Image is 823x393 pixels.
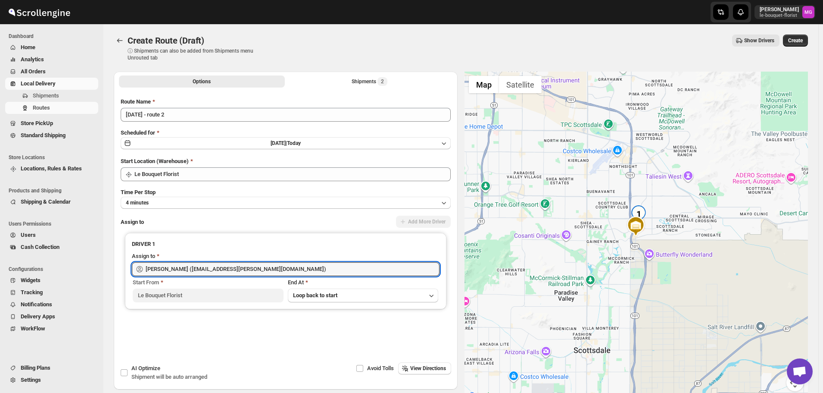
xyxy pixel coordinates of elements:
[134,167,451,181] input: Search location
[33,104,50,111] span: Routes
[21,377,41,383] span: Settings
[21,277,41,283] span: Widgets
[114,35,126,47] button: Routes
[21,165,82,172] span: Locations, Rules & Rates
[381,78,384,85] span: 2
[21,198,71,205] span: Shipping & Calendar
[804,9,812,15] text: MG
[5,374,98,386] button: Settings
[21,68,46,75] span: All Orders
[146,262,440,276] input: Search assignee
[5,41,98,53] button: Home
[783,35,808,47] button: Create
[119,75,285,88] button: All Route Options
[5,102,98,114] button: Routes
[5,241,98,253] button: Cash Collection
[499,76,542,93] button: Show satellite imagery
[760,13,799,18] p: le-bouquet-florist
[410,365,446,372] span: View Directions
[5,196,98,208] button: Shipping & Calendar
[21,325,45,332] span: WorkFlow
[630,205,647,223] div: 1
[131,365,160,371] span: AI Optimize
[9,266,99,273] span: Configurations
[132,252,155,261] div: Assign to
[5,163,98,175] button: Locations, Rules & Rates
[33,92,59,99] span: Shipments
[5,362,98,374] button: Billing Plans
[5,53,98,66] button: Analytics
[802,6,814,18] span: Melody Gluth
[21,289,43,296] span: Tracking
[352,77,387,86] div: Shipments
[132,240,440,248] h3: DRIVER 1
[5,311,98,323] button: Delivery Apps
[21,301,52,308] span: Notifications
[193,78,211,85] span: Options
[9,220,99,227] span: Users Permissions
[5,299,98,311] button: Notifications
[787,358,813,384] div: Open chat
[271,140,287,146] span: [DATE] |
[121,98,151,105] span: Route Name
[9,154,99,161] span: Store Locations
[121,137,451,149] button: [DATE]|Today
[121,189,156,195] span: Time Per Stop
[128,47,263,61] p: ⓘ Shipments can also be added from Shipments menu Unrouted tab
[469,76,499,93] button: Show street map
[21,313,55,320] span: Delivery Apps
[114,91,458,362] div: All Route Options
[131,374,207,380] span: Shipment will be auto arranged
[121,197,451,209] button: 4 minutes
[21,120,53,126] span: Store PickUp
[21,56,44,63] span: Analytics
[287,75,452,88] button: Selected Shipments
[21,132,65,138] span: Standard Shipping
[293,292,337,299] span: Loop back to start
[367,365,394,371] span: Avoid Tolls
[5,323,98,335] button: WorkFlow
[732,35,779,47] button: Show Drivers
[121,129,155,136] span: Scheduled for
[21,244,59,250] span: Cash Collection
[5,229,98,241] button: Users
[744,37,774,44] span: Show Drivers
[754,5,815,19] button: User menu
[126,199,149,206] span: 4 minutes
[288,278,439,287] div: End At
[7,1,72,23] img: ScrollEngine
[128,35,204,46] span: Create Route (Draft)
[9,33,99,40] span: Dashboard
[21,80,56,87] span: Local Delivery
[287,140,301,146] span: Today
[133,279,159,286] span: Start From
[788,37,803,44] span: Create
[5,286,98,299] button: Tracking
[9,187,99,194] span: Products and Shipping
[288,289,439,302] button: Loop back to start
[21,44,35,50] span: Home
[121,108,451,122] input: Eg: Bengaluru Route
[398,362,451,374] button: View Directions
[21,365,50,371] span: Billing Plans
[5,90,98,102] button: Shipments
[121,158,189,164] span: Start Location (Warehouse)
[5,274,98,286] button: Widgets
[21,232,36,238] span: Users
[121,219,144,225] span: Assign to
[5,66,98,78] button: All Orders
[786,374,804,391] button: Map camera controls
[760,6,799,13] p: [PERSON_NAME]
